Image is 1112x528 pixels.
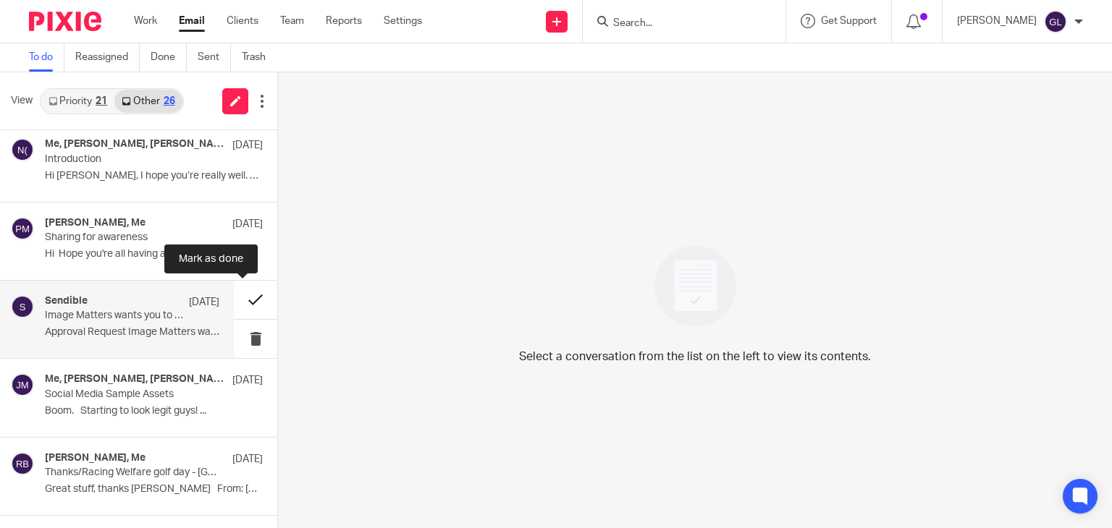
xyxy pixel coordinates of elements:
[45,138,225,150] h4: Me, [PERSON_NAME], [PERSON_NAME] (Jersey)
[45,405,263,417] p: Boom. Starting to look legit guys! ...
[11,138,34,161] img: svg%3E
[151,43,187,72] a: Done
[11,295,34,318] img: svg%3E
[11,93,33,108] span: View
[96,96,107,106] div: 21
[45,483,263,495] p: Great stuff, thanks [PERSON_NAME] From: [PERSON_NAME]...
[45,248,263,260] p: Hi Hope you're all having a great...
[45,326,219,338] p: Approval Request Image Matters wants you to...
[232,138,263,153] p: [DATE]
[134,14,157,28] a: Work
[198,43,231,72] a: Sent
[45,373,225,386] h4: Me, [PERSON_NAME], [PERSON_NAME] // Image Matters
[612,17,742,30] input: Search
[45,170,263,182] p: Hi [PERSON_NAME], I hope you’re really well. Sorry...
[1044,10,1067,33] img: svg%3E
[11,217,34,240] img: svg%3E
[326,14,362,28] a: Reports
[189,295,219,310] p: [DATE]
[242,43,277,72] a: Trash
[29,43,64,72] a: To do
[164,96,175,106] div: 26
[29,12,101,31] img: Pixie
[41,90,114,113] a: Priority21
[232,373,263,388] p: [DATE]
[179,14,205,28] a: Email
[232,217,263,231] p: [DATE]
[384,14,422,28] a: Settings
[45,231,219,244] p: Sharing for awareness
[821,16,877,26] span: Get Support
[957,14,1037,28] p: [PERSON_NAME]
[645,236,746,336] img: image
[45,452,146,464] h4: [PERSON_NAME], Me
[45,467,219,479] p: Thanks/Racing Welfare golf day - [GEOGRAPHIC_DATA] [DATE]
[45,217,146,229] h4: [PERSON_NAME], Me
[45,310,185,322] p: Image Matters wants you to approve a post
[45,388,219,401] p: Social Media Sample Assets
[11,452,34,475] img: svg%3E
[75,43,140,72] a: Reassigned
[232,452,263,467] p: [DATE]
[45,295,88,307] h4: Sendible
[114,90,182,113] a: Other26
[280,14,304,28] a: Team
[519,348,871,365] p: Select a conversation from the list on the left to view its contents.
[11,373,34,396] img: svg%3E
[227,14,258,28] a: Clients
[45,153,219,166] p: Introduction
